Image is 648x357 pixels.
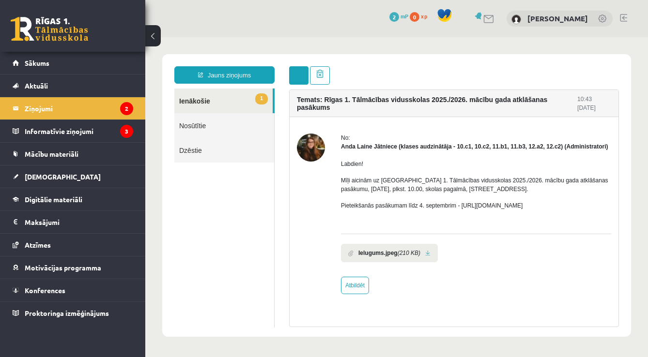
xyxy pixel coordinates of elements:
[120,102,133,115] i: 2
[196,239,224,257] a: Atbildēt
[196,164,466,173] p: Pieteikšanās pasākumam līdz 4. septembrim - [URL][DOMAIN_NAME]
[196,122,466,131] p: Labdien!
[511,15,521,24] img: Laura Liepiņa
[401,12,408,20] span: mP
[29,101,129,125] a: Dzēstie
[29,51,127,76] a: 1Ienākošie
[389,12,408,20] a: 2 mP
[13,211,133,233] a: Maksājumi
[13,120,133,142] a: Informatīvie ziņojumi3
[110,56,123,67] span: 1
[13,74,133,97] a: Aktuāli
[252,211,275,220] i: (210 KB)
[25,240,51,249] span: Atzīmes
[410,12,432,20] a: 0 xp
[29,76,129,101] a: Nosūtītie
[196,96,466,105] div: No:
[25,97,133,119] legend: Ziņojumi
[421,12,427,20] span: xp
[13,143,133,165] a: Mācību materiāli
[29,29,129,46] a: Jauns ziņojums
[25,211,133,233] legend: Maksājumi
[196,106,463,113] strong: Anda Laine Jātniece (klases audzinātāja - 10.c1, 10.c2, 11.b1, 11.b3, 12.a2, 12.c2) (Administratori)
[25,195,82,204] span: Digitālie materiāli
[389,12,399,22] span: 2
[25,172,101,181] span: [DEMOGRAPHIC_DATA]
[120,125,133,138] i: 3
[432,58,466,75] div: 10:43 [DATE]
[527,14,588,23] a: [PERSON_NAME]
[25,149,78,158] span: Mācību materiāli
[152,96,180,124] img: Anda Laine Jātniece (klases audzinātāja - 10.c1, 10.c2, 11.b1, 11.b3, 12.a2, 12.c2)
[25,309,109,317] span: Proktoringa izmēģinājums
[25,120,133,142] legend: Informatīvie ziņojumi
[25,81,48,90] span: Aktuāli
[152,59,432,74] h4: Temats: Rīgas 1. Tālmācības vidusskolas 2025./2026. mācību gada atklāšanas pasākums
[410,12,419,22] span: 0
[11,17,88,41] a: Rīgas 1. Tālmācības vidusskola
[13,52,133,74] a: Sākums
[13,165,133,188] a: [DEMOGRAPHIC_DATA]
[213,211,252,220] b: Ielugums.jpeg
[25,263,101,272] span: Motivācijas programma
[13,302,133,324] a: Proktoringa izmēģinājums
[13,97,133,119] a: Ziņojumi2
[13,234,133,256] a: Atzīmes
[196,139,466,156] p: Mīļi aicinām uz [GEOGRAPHIC_DATA] 1. Tālmācības vidusskolas 2025./2026. mācību gada atklāšanas pa...
[13,279,133,301] a: Konferences
[25,286,65,295] span: Konferences
[13,188,133,210] a: Digitālie materiāli
[13,256,133,279] a: Motivācijas programma
[25,59,49,67] span: Sākums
